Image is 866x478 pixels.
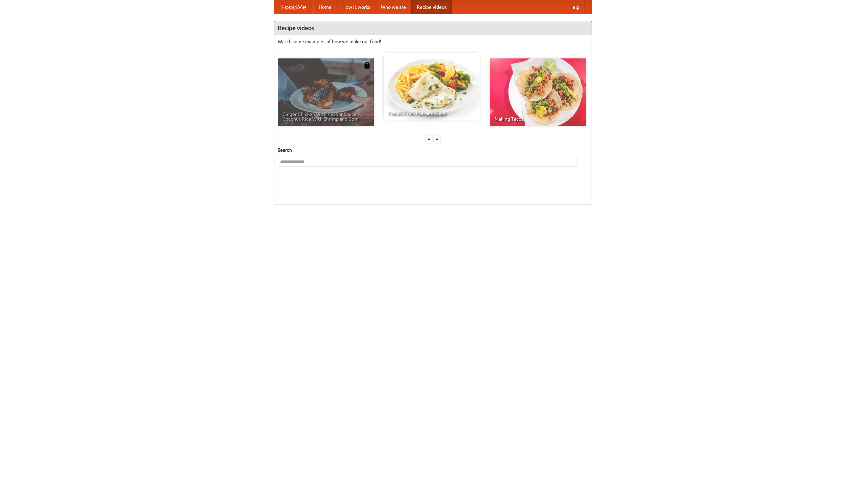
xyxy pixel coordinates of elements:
a: Recipe videos [411,0,452,14]
p: Watch some examples of how we make our food! [278,38,588,45]
h4: Recipe videos [274,21,592,35]
div: « [426,135,432,143]
a: Making Tacos [490,58,586,126]
a: Home [313,0,337,14]
h5: Search [278,147,588,153]
div: » [434,135,440,143]
img: 483408.png [364,62,370,69]
a: French Fries Fish and Chips [384,53,480,121]
a: Help [564,0,585,14]
a: How it works [337,0,375,14]
a: FoodMe [274,0,313,14]
span: Making Tacos [495,117,581,121]
span: French Fries Fish and Chips [388,111,475,116]
a: Who we are [375,0,411,14]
